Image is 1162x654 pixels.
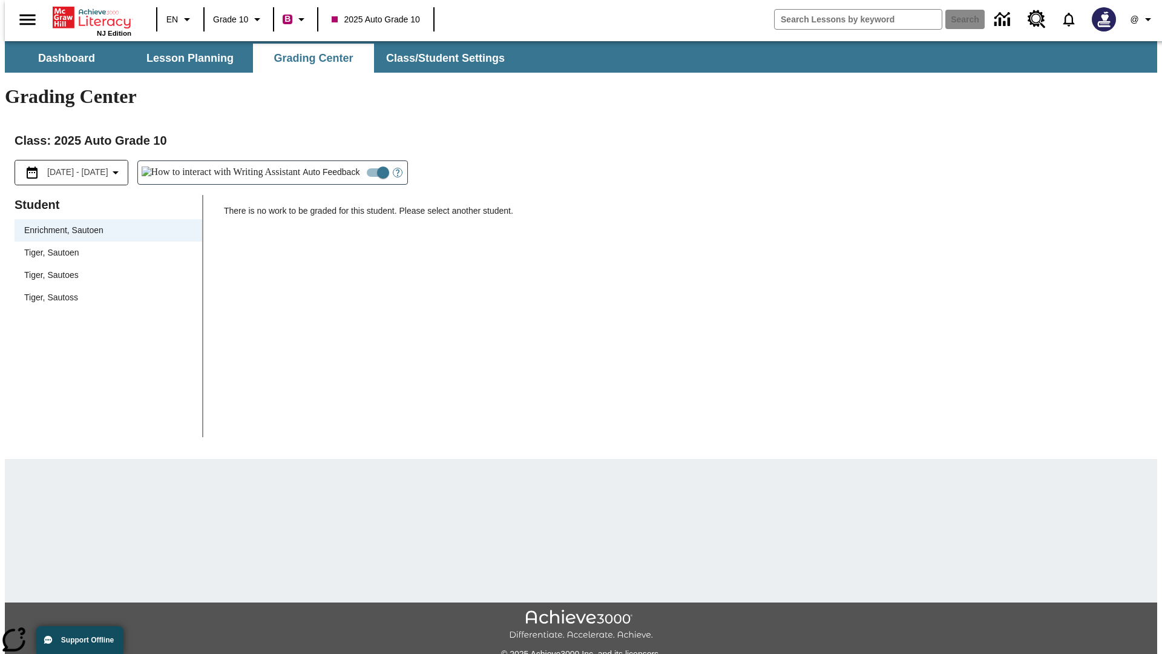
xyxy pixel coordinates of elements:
[1130,13,1138,26] span: @
[284,12,290,27] span: B
[130,44,251,73] button: Lesson Planning
[388,161,407,184] button: Open Help for Writing Assistant
[15,286,202,309] div: Tiger, Sautoss
[5,44,516,73] div: SubNavbar
[376,44,514,73] button: Class/Student Settings
[1085,4,1123,35] button: Select a new avatar
[53,5,131,30] a: Home
[24,246,192,259] span: Tiger, Sautoen
[775,10,942,29] input: search field
[1123,8,1162,30] button: Profile/Settings
[24,291,192,304] span: Tiger, Sautoss
[303,166,359,179] span: Auto Feedback
[97,30,131,37] span: NJ Edition
[5,85,1157,108] h1: Grading Center
[332,13,419,26] span: 2025 Auto Grade 10
[61,636,114,644] span: Support Offline
[278,8,313,30] button: Boost Class color is violet red. Change class color
[24,224,192,237] span: Enrichment, Sautoen
[509,610,653,641] img: Achieve3000 Differentiate Accelerate Achieve
[5,41,1157,73] div: SubNavbar
[20,165,123,180] button: Select the date range menu item
[1020,3,1053,36] a: Resource Center, Will open in new tab
[213,13,248,26] span: Grade 10
[53,4,131,37] div: Home
[15,242,202,264] div: Tiger, Sautoen
[15,219,202,242] div: Enrichment, Sautoen
[47,166,108,179] span: [DATE] - [DATE]
[108,165,123,180] svg: Collapse Date Range Filter
[142,167,301,179] img: How to interact with Writing Assistant
[24,269,192,282] span: Tiger, Sautoes
[36,626,123,654] button: Support Offline
[10,2,45,38] button: Open side menu
[1053,4,1085,35] a: Notifications
[224,205,1147,226] p: There is no work to be graded for this student. Please select another student.
[15,195,202,214] p: Student
[6,44,127,73] button: Dashboard
[166,13,178,26] span: EN
[253,44,374,73] button: Grading Center
[15,264,202,286] div: Tiger, Sautoes
[987,3,1020,36] a: Data Center
[208,8,269,30] button: Grade: Grade 10, Select a grade
[15,131,1147,150] h2: Class : 2025 Auto Grade 10
[1092,7,1116,31] img: Avatar
[161,8,200,30] button: Language: EN, Select a language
